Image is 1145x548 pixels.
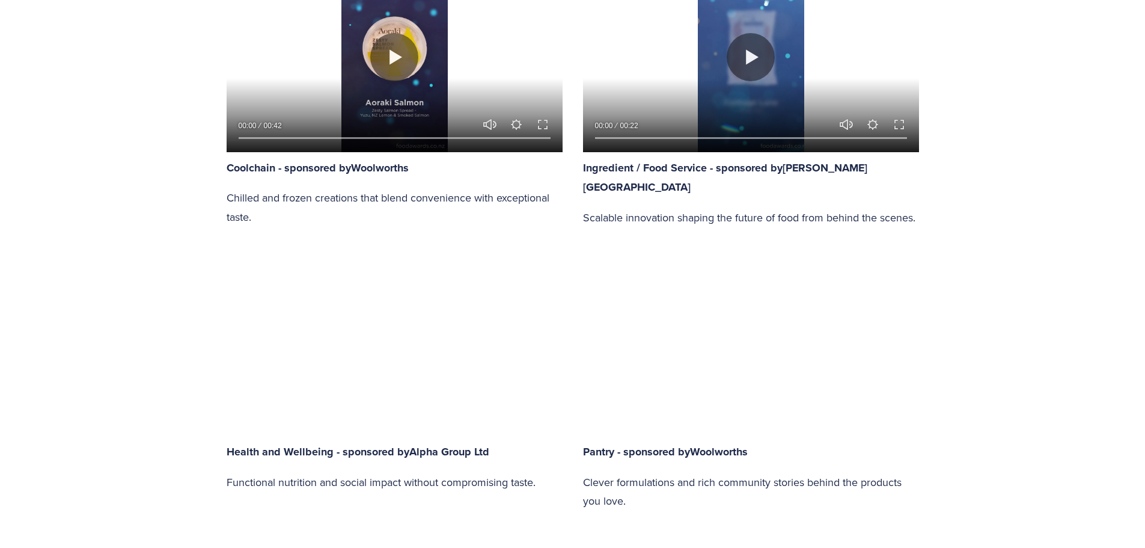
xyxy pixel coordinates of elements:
[595,134,907,142] input: Seek
[227,188,563,226] p: Chilled and frozen creations that blend convenience with exceptional taste.
[583,208,919,227] p: Scalable innovation shaping the future of food from behind the scenes.
[583,160,867,195] a: [PERSON_NAME][GEOGRAPHIC_DATA]
[370,33,418,81] button: Play
[227,160,351,176] strong: Coolchain - sponsored by
[239,120,260,132] div: Current time
[727,33,775,81] button: Play
[583,160,783,176] strong: Ingredient / Food Service - sponsored by
[583,473,919,511] p: Clever formulations and rich community stories behind the products you love.
[227,473,563,492] p: Functional nutrition and social impact without compromising taste.
[227,444,409,460] strong: Health and Wellbeing - sponsored by
[409,444,489,459] a: Alpha Group Ltd
[239,134,551,142] input: Seek
[583,444,690,460] strong: Pantry - sponsored by
[690,444,748,459] a: Woolworths
[616,120,641,132] div: Duration
[260,120,285,132] div: Duration
[595,120,616,132] div: Current time
[351,160,409,175] a: Woolworths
